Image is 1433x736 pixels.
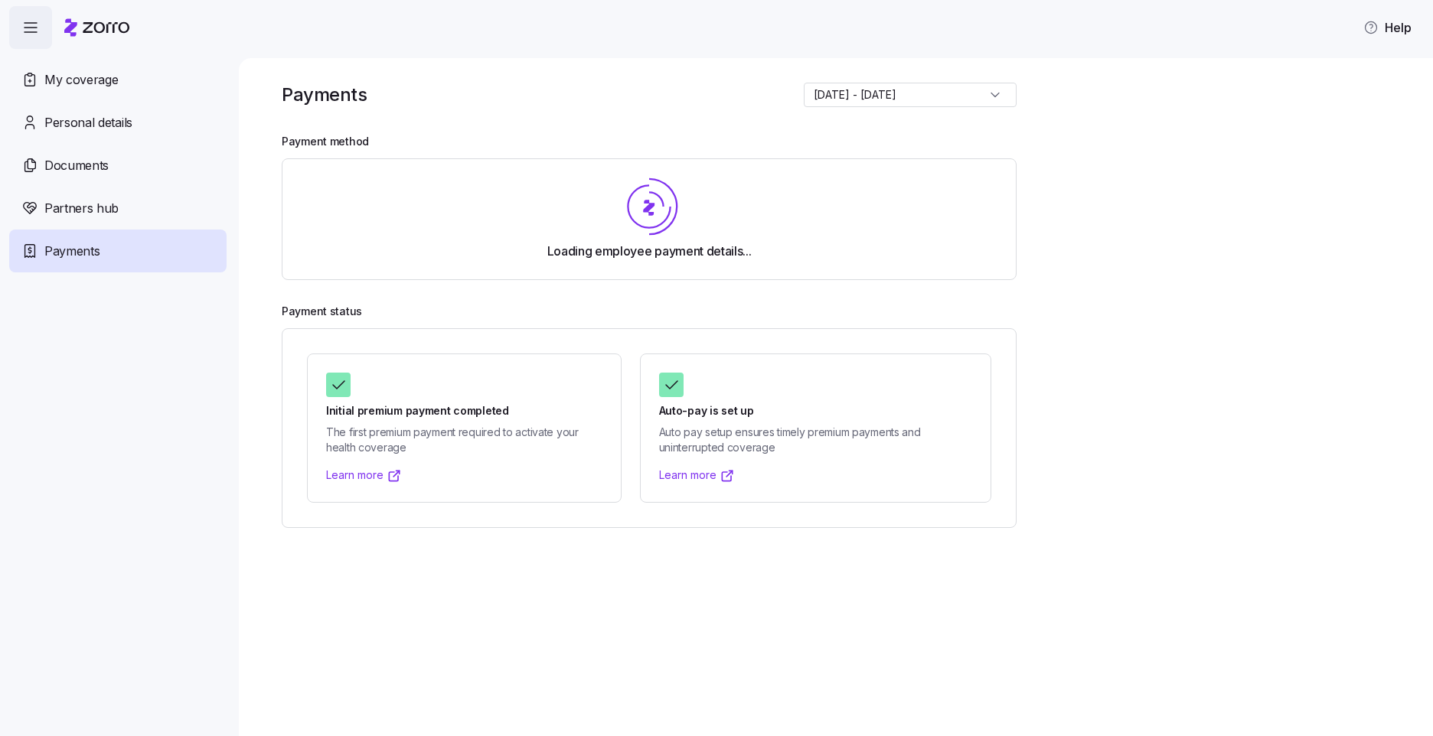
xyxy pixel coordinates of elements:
a: Documents [9,144,227,187]
span: Payments [44,242,100,261]
span: Auto pay setup ensures timely premium payments and uninterrupted coverage [659,425,972,456]
span: Initial premium payment completed [326,403,602,418]
span: My coverage [44,70,118,90]
button: Help [1351,12,1424,43]
span: Documents [44,156,109,175]
h1: Payments [282,83,367,106]
a: Learn more [659,467,735,483]
span: The first premium payment required to activate your health coverage [326,425,602,456]
span: Help [1363,18,1412,37]
span: Personal details [44,113,132,132]
a: Payments [9,230,227,272]
h2: Payment status [282,304,1412,319]
h2: Payment method [282,135,1412,149]
a: Personal details [9,101,227,144]
span: Loading employee payment details... [547,242,752,261]
a: Learn more [326,467,402,483]
a: My coverage [9,58,227,101]
span: Partners hub [44,199,119,218]
a: Partners hub [9,187,227,230]
span: Auto-pay is set up [659,403,972,418]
